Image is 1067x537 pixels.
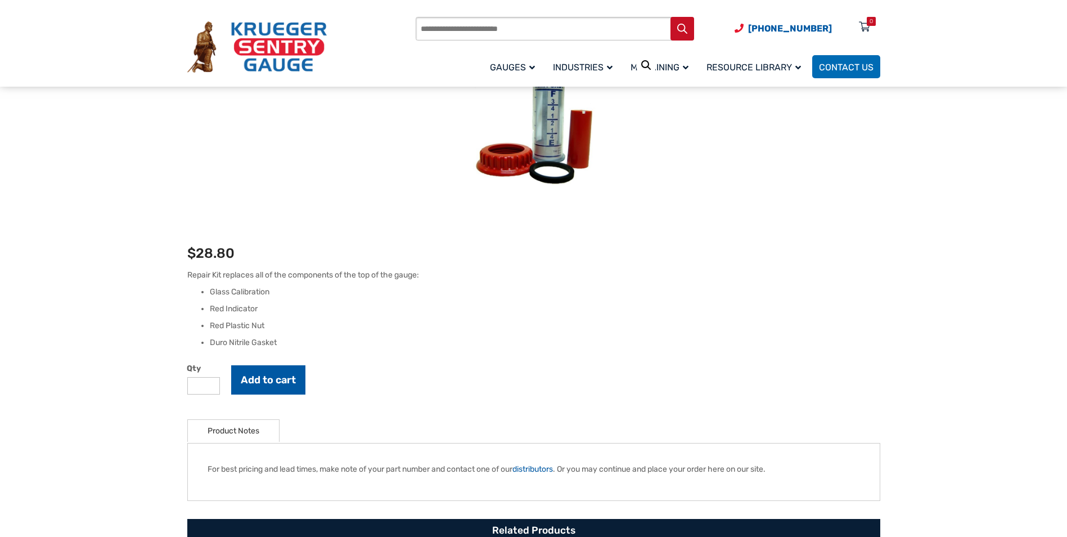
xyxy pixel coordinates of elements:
[210,303,880,315] li: Red Indicator
[812,55,880,78] a: Contact Us
[819,62,874,73] span: Contact Us
[553,62,613,73] span: Industries
[636,55,656,75] a: View full-screen image gallery
[208,463,860,475] p: For best pricing and lead times, make note of your part number and contact one of our . Or you ma...
[187,245,235,261] bdi: 28.80
[231,365,305,395] button: Add to cart
[631,62,688,73] span: Machining
[735,21,832,35] a: Phone Number (920) 434-8860
[870,17,873,26] div: 0
[700,53,812,80] a: Resource Library
[187,377,220,395] input: Product quantity
[210,337,880,348] li: Duro Nitrile Gasket
[208,420,259,442] a: Product Notes
[483,53,546,80] a: Gauges
[187,269,880,281] p: Repair Kit replaces all of the components of the top of the gauge:
[546,53,624,80] a: Industries
[490,62,535,73] span: Gauges
[748,23,832,34] span: [PHONE_NUMBER]
[210,320,880,332] li: Red Plastic Nut
[187,245,196,261] span: $
[706,62,801,73] span: Resource Library
[210,287,880,298] li: Glass Calibration
[624,53,700,80] a: Machining
[512,464,553,474] a: distributors
[187,21,327,73] img: Krueger Sentry Gauge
